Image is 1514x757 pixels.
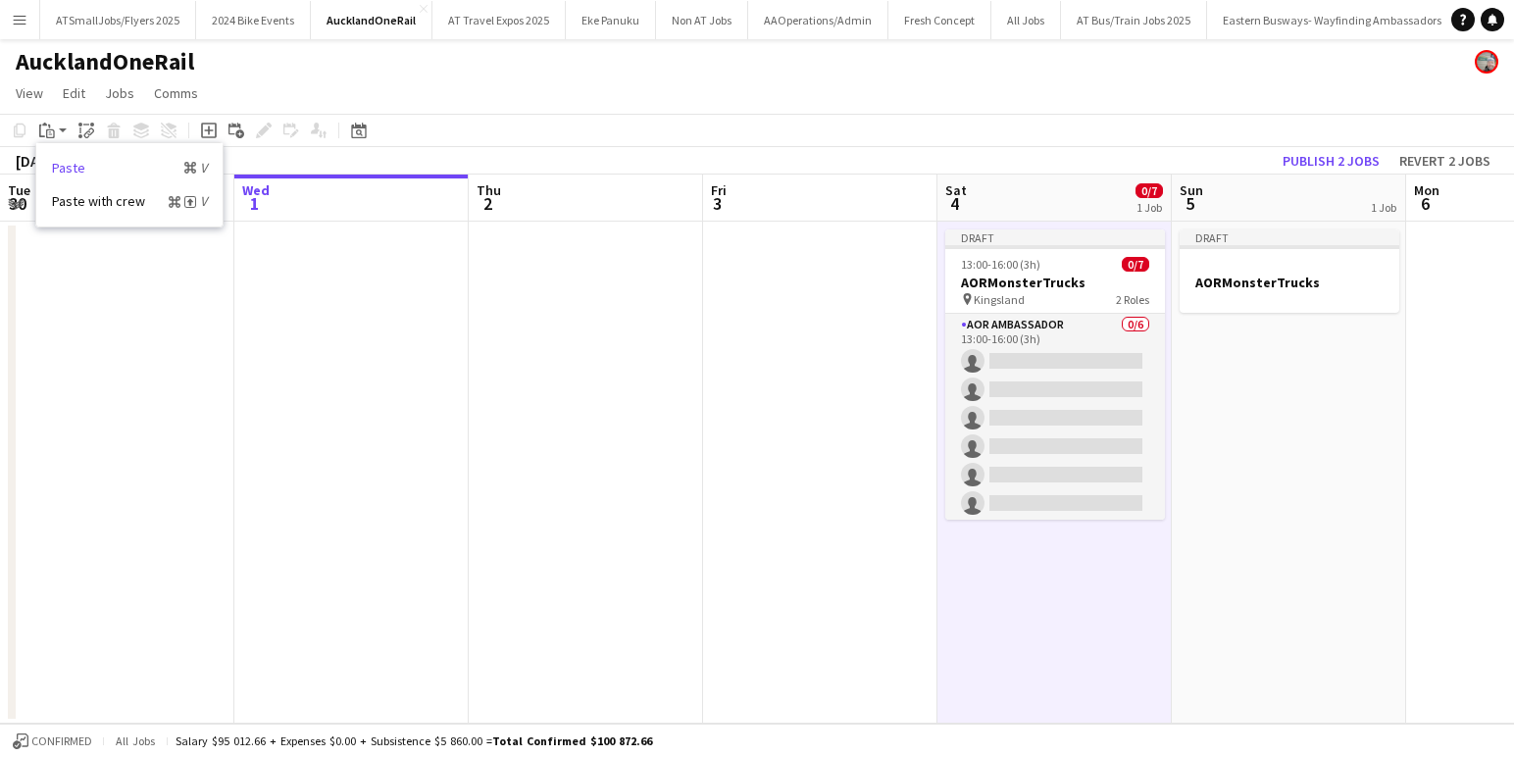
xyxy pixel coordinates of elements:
span: View [16,84,43,102]
i: V [200,159,207,177]
span: 0/7 [1135,183,1163,198]
span: 2 Roles [1116,292,1149,307]
span: 6 [1411,192,1439,215]
button: All Jobs [991,1,1061,39]
button: 2024 Bike Events [196,1,311,39]
span: Confirmed [31,734,92,748]
div: Salary $95 012.66 + Expenses $0.00 + Subsistence $5 860.00 = [176,733,652,748]
div: 1 Job [1371,200,1396,215]
h3: AORMonsterTrucks [1180,274,1399,291]
a: Edit [55,80,93,106]
span: Mon [1414,181,1439,199]
app-user-avatar: Bruce Hopkins [1475,50,1498,74]
button: ATSmallJobs/Flyers 2025 [40,1,196,39]
i: V [200,192,207,210]
a: Paste [52,159,207,177]
button: Non AT Jobs [656,1,748,39]
span: Kingsland [974,292,1025,307]
button: Revert 2 jobs [1391,148,1498,174]
span: Tue [8,181,30,199]
span: 30 [5,192,30,215]
div: [DATE] [16,151,61,171]
span: 3 [708,192,727,215]
button: Confirmed [10,731,95,752]
div: Draft [945,229,1165,245]
span: 2 [474,192,501,215]
span: 5 [1177,192,1203,215]
button: Fresh Concept [888,1,991,39]
span: 4 [942,192,967,215]
span: Sun [1180,181,1203,199]
button: Eke Panuku [566,1,656,39]
span: Fri [711,181,727,199]
app-card-role: AOR Ambassador0/613:00-16:00 (3h) [945,314,1165,523]
span: Edit [63,84,85,102]
h3: AORMonsterTrucks [945,274,1165,291]
span: Jobs [105,84,134,102]
button: AAOperations/Admin [748,1,888,39]
button: Publish 2 jobs [1275,148,1388,174]
div: Draft [1180,229,1399,245]
div: 1 Job [1136,200,1162,215]
span: Thu [477,181,501,199]
span: Wed [242,181,270,199]
span: Total Confirmed $100 872.66 [492,733,652,748]
span: All jobs [112,733,159,748]
button: AucklandOneRail [311,1,432,39]
a: Comms [146,80,206,106]
span: Sat [945,181,967,199]
a: View [8,80,51,106]
a: Jobs [97,80,142,106]
span: 1 [239,192,270,215]
span: 0/7 [1122,257,1149,272]
span: Comms [154,84,198,102]
button: Eastern Busways- Wayfinding Ambassadors 2024 [1207,1,1484,39]
button: AT Travel Expos 2025 [432,1,566,39]
h1: AucklandOneRail [16,47,194,76]
app-job-card: Draft13:00-16:00 (3h)0/7AORMonsterTrucks Kingsland2 RolesAOR Ambassador0/613:00-16:00 (3h) [945,229,1165,520]
a: Paste with crew [52,192,207,210]
button: AT Bus/Train Jobs 2025 [1061,1,1207,39]
app-job-card: DraftAORMonsterTrucks [1180,229,1399,313]
span: 13:00-16:00 (3h) [961,257,1040,272]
